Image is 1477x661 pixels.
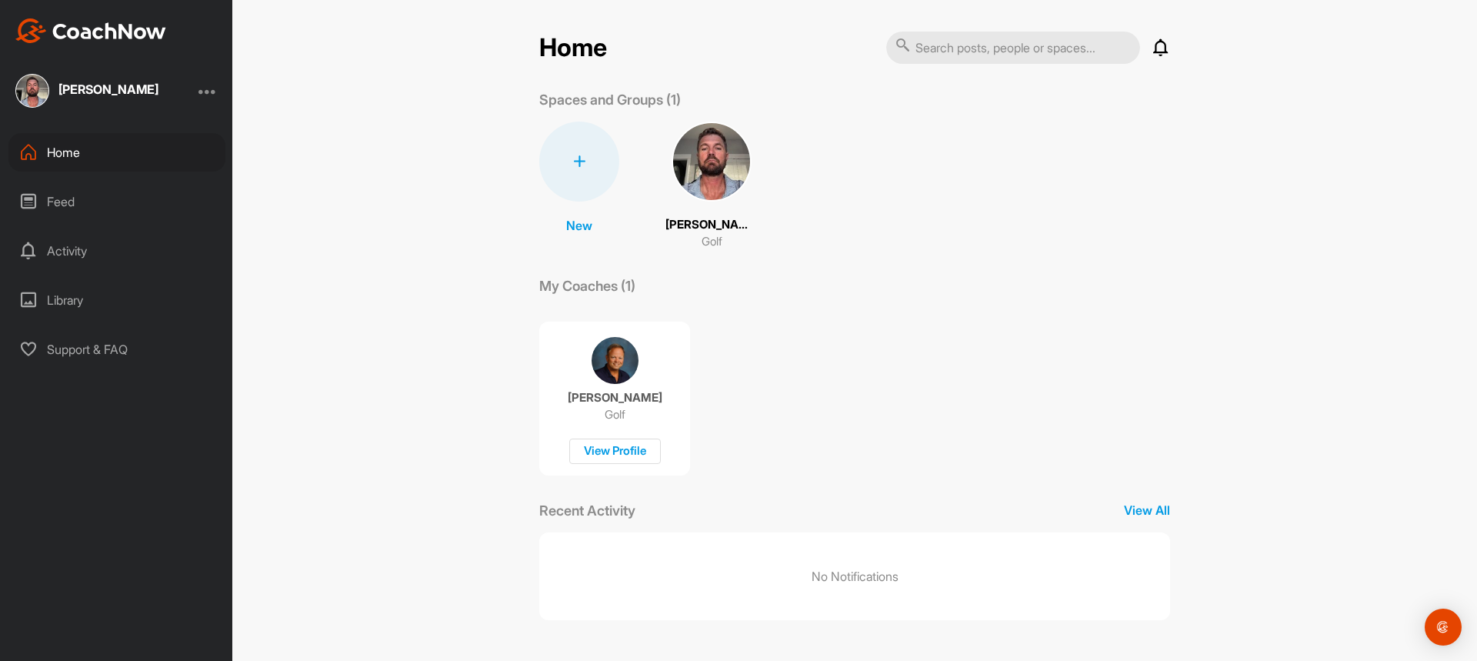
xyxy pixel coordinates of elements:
p: View All [1124,501,1170,519]
div: [PERSON_NAME] [58,83,158,95]
input: Search posts, people or spaces... [886,32,1140,64]
div: Open Intercom Messenger [1425,609,1462,646]
img: CoachNow [15,18,166,43]
p: Golf [702,233,722,251]
p: Golf [605,407,625,422]
p: [PERSON_NAME] [665,216,758,234]
div: Library [8,281,225,319]
div: View Profile [569,439,661,464]
p: [PERSON_NAME] [568,390,662,406]
p: Recent Activity [539,500,635,521]
img: coach avatar [592,337,638,384]
a: [PERSON_NAME]Golf [665,122,758,251]
div: Activity [8,232,225,270]
img: square_dd674b41fe9bc676b63a258e88674493.jpg [15,74,49,108]
img: square_dd674b41fe9bc676b63a258e88674493.jpg [672,122,752,202]
h2: Home [539,33,607,63]
div: Home [8,133,225,172]
div: Support & FAQ [8,330,225,369]
p: New [566,216,592,235]
p: Spaces and Groups (1) [539,89,681,110]
p: No Notifications [812,567,899,586]
p: My Coaches (1) [539,275,635,296]
div: Feed [8,182,225,221]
